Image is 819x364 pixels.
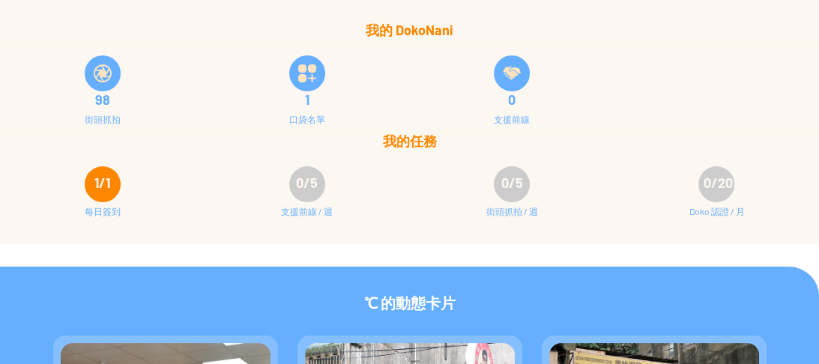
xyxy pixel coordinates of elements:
div: 98 [9,92,196,107]
span: 1/1 [94,175,110,191]
span: 0/5 [296,175,318,191]
span: 0/5 [501,175,523,191]
div: 街頭抓拍 / 週 [486,204,538,234]
div: 街頭抓拍 [85,114,121,124]
div: 支援前線 [494,114,530,124]
span: 0/20 [703,175,732,191]
div: 每日簽到 [85,204,121,234]
div: 1 [214,92,400,107]
img: bucketListIcon.svg [298,64,316,82]
img: frontLineSupply.svg [503,64,521,82]
div: 口袋名單 [289,114,325,124]
img: snapShot.svg [94,64,112,82]
div: 支援前線 / 週 [281,204,333,234]
div: Doko 認證 / 月 [689,204,744,234]
div: 0 [419,92,605,107]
